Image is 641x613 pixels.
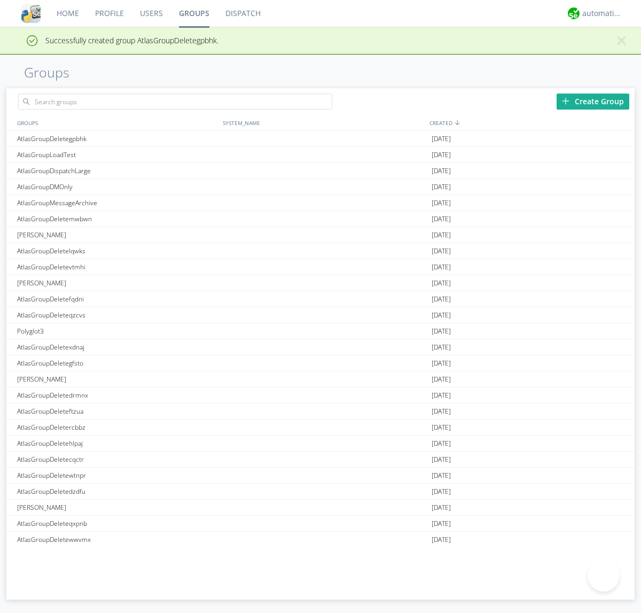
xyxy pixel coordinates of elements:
div: Create Group [557,94,629,110]
div: AtlasGroupDeleteqzcvs [14,307,220,323]
a: AtlasGroupDeletemwbwn[DATE] [6,211,635,227]
span: [DATE] [432,436,451,452]
span: [DATE] [432,532,451,548]
span: [DATE] [432,211,451,227]
span: [DATE] [432,468,451,484]
a: AtlasGroupDeletercbbz[DATE] [6,420,635,436]
span: [DATE] [432,323,451,339]
a: AtlasGroupDeletewwvmx[DATE] [6,532,635,548]
a: AtlasGroupDeletedzdfu[DATE] [6,484,635,500]
span: [DATE] [432,387,451,404]
span: [DATE] [432,339,451,355]
div: AtlasGroupDeletevtmhi [14,259,220,275]
span: Successfully created group AtlasGroupDeletegpbhk. [8,35,218,45]
span: [DATE] [432,291,451,307]
div: AtlasGroupDeletemwbwn [14,211,220,227]
span: [DATE] [432,371,451,387]
a: AtlasGroupDeletegfsto[DATE] [6,355,635,371]
span: [DATE] [432,404,451,420]
span: [DATE] [432,307,451,323]
img: plus.svg [562,97,569,105]
div: [PERSON_NAME] [14,227,220,243]
div: CREATED [427,115,635,130]
img: d2d01cd9b4174d08988066c6d424eccd [568,7,580,19]
a: AtlasGroupDMOnly[DATE] [6,179,635,195]
input: Search groups [18,94,332,110]
a: [PERSON_NAME][DATE] [6,371,635,387]
div: [PERSON_NAME] [14,500,220,515]
span: [DATE] [432,516,451,532]
span: [DATE] [432,500,451,516]
div: AtlasGroupDeletercbbz [14,420,220,435]
span: [DATE] [432,179,451,195]
iframe: Toggle Customer Support [588,560,620,592]
a: AtlasGroupDeletedrmnx[DATE] [6,387,635,404]
span: [DATE] [432,452,451,468]
a: AtlasGroupLoadTest[DATE] [6,147,635,163]
a: AtlasGroupDeletecqctr[DATE] [6,452,635,468]
a: [PERSON_NAME][DATE] [6,500,635,516]
div: AtlasGroupDeletewwvmx [14,532,220,547]
div: AtlasGroupDispatchLarge [14,163,220,179]
div: SYSTEM_NAME [220,115,427,130]
div: Polyglot3 [14,323,220,339]
a: AtlasGroupMessageArchive[DATE] [6,195,635,211]
div: AtlasGroupDeletelqwks [14,243,220,259]
span: [DATE] [432,163,451,179]
div: AtlasGroupDeletewtnpr [14,468,220,483]
span: [DATE] [432,243,451,259]
a: AtlasGroupDispatchLarge[DATE] [6,163,635,179]
div: AtlasGroupMessageArchive [14,195,220,211]
a: AtlasGroupDeletefqdni[DATE] [6,291,635,307]
span: [DATE] [432,484,451,500]
div: AtlasGroupDeleteftzua [14,404,220,419]
div: AtlasGroupDeletefqdni [14,291,220,307]
span: [DATE] [432,147,451,163]
span: [DATE] [432,355,451,371]
div: AtlasGroupDeletexdnaj [14,339,220,355]
a: AtlasGroupDeletegpbhk[DATE] [6,131,635,147]
span: [DATE] [432,275,451,291]
a: [PERSON_NAME][DATE] [6,275,635,291]
div: AtlasGroupDeletehlpaj [14,436,220,451]
span: [DATE] [432,195,451,211]
div: AtlasGroupDMOnly [14,179,220,195]
a: AtlasGroupDeletexdnaj[DATE] [6,339,635,355]
div: AtlasGroupDeletegpbhk [14,131,220,146]
img: cddb5a64eb264b2086981ab96f4c1ba7 [21,4,41,23]
a: AtlasGroupDeletewtnpr[DATE] [6,468,635,484]
span: [DATE] [432,259,451,275]
div: automation+atlas [582,8,622,19]
a: AtlasGroupDeletehlpaj[DATE] [6,436,635,452]
a: AtlasGroupDeletelqwks[DATE] [6,243,635,259]
a: AtlasGroupDeleteqxpnb[DATE] [6,516,635,532]
span: [DATE] [432,227,451,243]
span: [DATE] [432,420,451,436]
div: AtlasGroupDeletecqctr [14,452,220,467]
div: GROUPS [14,115,217,130]
div: AtlasGroupDeletedrmnx [14,387,220,403]
div: AtlasGroupDeletedzdfu [14,484,220,499]
span: [DATE] [432,131,451,147]
div: [PERSON_NAME] [14,275,220,291]
a: AtlasGroupDeletevtmhi[DATE] [6,259,635,275]
a: AtlasGroupDeleteftzua[DATE] [6,404,635,420]
div: AtlasGroupDeletegfsto [14,355,220,371]
div: AtlasGroupDeleteqxpnb [14,516,220,531]
a: [PERSON_NAME][DATE] [6,227,635,243]
a: Polyglot3[DATE] [6,323,635,339]
div: [PERSON_NAME] [14,371,220,387]
a: AtlasGroupDeleteqzcvs[DATE] [6,307,635,323]
div: AtlasGroupLoadTest [14,147,220,162]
